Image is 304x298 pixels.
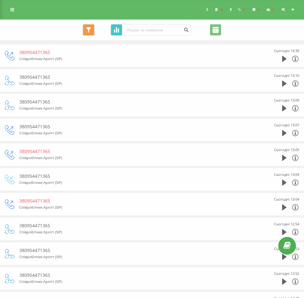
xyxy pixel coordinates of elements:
div: Співробітник : Архітт (SIP) [19,179,257,186]
div: 380954471365 [19,222,257,229]
div: Сьогодні 13:10 [274,72,299,79]
div: 380954471365 [19,198,257,204]
div: 380954471365 [19,99,257,105]
div: Сьогодні 13:07 [274,122,299,128]
div: Сьогодні 12:54 [274,221,299,227]
div: Сьогодні 12:53 [274,246,299,252]
div: Співробітник : Архітт (SIP) [19,56,257,62]
div: Сьогодні 14:39 [274,48,299,54]
div: Сьогодні 13:04 [274,171,299,178]
div: Співробітник : Архітт (SIP) [19,80,257,87]
div: Співробітник : Архітт (SIP) [19,155,257,161]
div: 380954471365 [19,247,257,254]
div: 380954471365 [19,173,257,179]
div: 380954471365 [19,148,257,155]
div: Сьогодні 12:52 [274,270,299,277]
div: Сьогодні 13:04 [274,196,299,203]
div: Співробітник : Архітт (SIP) [19,105,257,112]
div: 380954471365 [19,272,257,278]
div: Співробітник : Архітт (SIP) [19,130,257,136]
div: Сьогодні 13:09 [274,97,299,104]
div: Співробітник : Архітт (SIP) [19,254,257,260]
div: 380954471365 [19,49,257,56]
div: Співробітник : Архітт (SIP) [19,204,257,211]
div: 380954471365 [19,123,257,130]
div: Співробітник : Архітт (SIP) [19,229,257,235]
div: Сьогодні 13:05 [274,147,299,153]
input: Пошук за номером [122,24,190,36]
div: 380954471365 [19,74,257,80]
div: Співробітник : Архітт (SIP) [19,278,257,285]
